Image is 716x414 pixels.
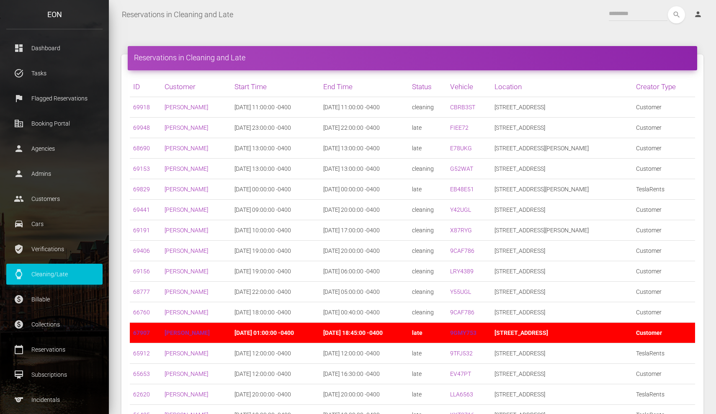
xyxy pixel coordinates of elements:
a: LRY4389 [450,268,474,275]
td: late [409,343,447,364]
td: [STREET_ADDRESS] [491,343,633,364]
th: ID [130,77,161,97]
td: Customer [633,118,695,138]
a: LLA6563 [450,391,473,398]
td: [DATE] 17:00:00 -0400 [320,220,409,241]
a: [PERSON_NAME] [165,124,208,131]
p: Dashboard [13,42,96,54]
a: [PERSON_NAME] [165,165,208,172]
a: [PERSON_NAME] [165,329,210,336]
a: verified_user Verifications [6,239,103,260]
td: Customer [633,97,695,118]
th: Start Time [231,77,320,97]
a: sports Incidentals [6,389,103,410]
a: 66760 [133,309,150,316]
a: EV47PT [450,370,471,377]
p: Customers [13,193,96,205]
td: [DATE] 12:00:00 -0400 [231,343,320,364]
a: paid Collections [6,314,103,335]
td: [DATE] 11:00:00 -0400 [320,97,409,118]
a: 9TFJ532 [450,350,473,357]
a: [PERSON_NAME] [165,288,208,295]
td: [DATE] 12:00:00 -0400 [231,364,320,384]
td: [DATE] 13:00:00 -0400 [231,159,320,179]
td: [DATE] 19:00:00 -0400 [231,261,320,282]
a: task_alt Tasks [6,63,103,84]
h4: Reservations in Cleaning and Late [134,52,691,63]
a: CBRB3ST [450,104,475,111]
td: [DATE] 06:00:00 -0400 [320,261,409,282]
td: cleaning [409,261,447,282]
td: [DATE] 20:00:00 -0400 [320,384,409,405]
th: End Time [320,77,409,97]
a: 9CAF786 [450,247,474,254]
a: calendar_today Reservations [6,339,103,360]
a: G52WAT [450,165,473,172]
td: [DATE] 18:00:00 -0400 [231,302,320,323]
td: cleaning [409,159,447,179]
p: Admins [13,167,96,180]
td: [DATE] 01:00:00 -0400 [231,323,320,343]
td: [DATE] 20:00:00 -0400 [231,384,320,405]
a: [PERSON_NAME] [165,350,208,357]
td: [DATE] 00:00:00 -0400 [320,179,409,200]
a: person [688,6,710,23]
p: Cleaning/Late [13,268,96,280]
td: cleaning [409,200,447,220]
a: 62620 [133,391,150,398]
td: cleaning [409,282,447,302]
td: [DATE] 13:00:00 -0400 [320,159,409,179]
td: Customer [633,261,695,282]
a: 69441 [133,206,150,213]
a: dashboard Dashboard [6,38,103,59]
td: Customer [633,302,695,323]
td: cleaning [409,302,447,323]
td: [DATE] 20:00:00 -0400 [320,200,409,220]
td: [DATE] 13:00:00 -0400 [320,138,409,159]
a: people Customers [6,188,103,209]
a: [PERSON_NAME] [165,247,208,254]
td: [STREET_ADDRESS] [491,384,633,405]
td: TeslaRents [633,343,695,364]
td: cleaning [409,241,447,261]
a: 69406 [133,247,150,254]
td: Customer [633,241,695,261]
p: Tasks [13,67,96,80]
th: Customer [161,77,231,97]
td: [STREET_ADDRESS] [491,282,633,302]
td: [STREET_ADDRESS] [491,118,633,138]
a: [PERSON_NAME] [165,145,208,152]
a: 69153 [133,165,150,172]
p: Cars [13,218,96,230]
td: cleaning [409,220,447,241]
a: E78UKG [450,145,472,152]
td: Customer [633,138,695,159]
a: 65912 [133,350,150,357]
a: [PERSON_NAME] [165,309,208,316]
td: Customer [633,220,695,241]
p: Collections [13,318,96,331]
a: FIEE72 [450,124,469,131]
td: late [409,138,447,159]
td: Customer [633,323,695,343]
td: [STREET_ADDRESS] [491,159,633,179]
a: person Admins [6,163,103,184]
a: [PERSON_NAME] [165,268,208,275]
p: Billable [13,293,96,306]
a: paid Billable [6,289,103,310]
td: [STREET_ADDRESS] [491,323,633,343]
td: [DATE] 05:00:00 -0400 [320,282,409,302]
a: Reservations in Cleaning and Late [122,4,233,25]
a: 69948 [133,124,150,131]
button: search [668,6,685,23]
p: Subscriptions [13,368,96,381]
td: [STREET_ADDRESS][PERSON_NAME] [491,179,633,200]
a: [PERSON_NAME] [165,206,208,213]
a: person Agencies [6,138,103,159]
a: 69918 [133,104,150,111]
td: [STREET_ADDRESS] [491,302,633,323]
td: late [409,384,447,405]
a: Y55UGL [450,288,471,295]
td: cleaning [409,97,447,118]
